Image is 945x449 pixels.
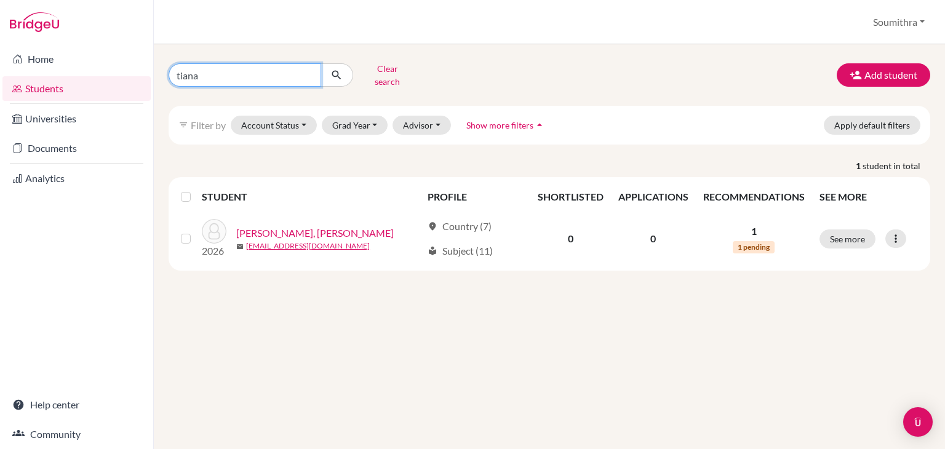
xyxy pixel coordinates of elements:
[530,212,611,266] td: 0
[837,63,930,87] button: Add student
[420,182,530,212] th: PROFILE
[2,136,151,161] a: Documents
[530,182,611,212] th: SHORTLISTED
[202,182,420,212] th: STUDENT
[696,182,812,212] th: RECOMMENDATIONS
[202,244,226,258] p: 2026
[2,106,151,131] a: Universities
[611,182,696,212] th: APPLICATIONS
[178,120,188,130] i: filter_list
[2,166,151,191] a: Analytics
[867,10,930,34] button: Soumithra
[202,219,226,244] img: Muthanna Machianda, Tiana
[2,47,151,71] a: Home
[812,182,925,212] th: SEE MORE
[2,76,151,101] a: Students
[456,116,556,135] button: Show more filtersarrow_drop_up
[903,407,933,437] div: Open Intercom Messenger
[428,244,493,258] div: Subject (11)
[824,116,920,135] button: Apply default filters
[428,219,492,234] div: Country (7)
[231,116,317,135] button: Account Status
[466,120,533,130] span: Show more filters
[169,63,321,87] input: Find student by name...
[611,212,696,266] td: 0
[322,116,388,135] button: Grad Year
[191,119,226,131] span: Filter by
[393,116,451,135] button: Advisor
[856,159,863,172] strong: 1
[2,422,151,447] a: Community
[733,241,775,253] span: 1 pending
[863,159,930,172] span: student in total
[819,229,875,248] button: See more
[428,221,437,231] span: location_on
[246,240,370,252] a: [EMAIL_ADDRESS][DOMAIN_NAME]
[10,12,59,32] img: Bridge-U
[353,59,421,91] button: Clear search
[533,119,546,131] i: arrow_drop_up
[428,246,437,256] span: local_library
[2,392,151,417] a: Help center
[703,224,805,239] p: 1
[236,226,394,240] a: [PERSON_NAME], [PERSON_NAME]
[236,243,244,250] span: mail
